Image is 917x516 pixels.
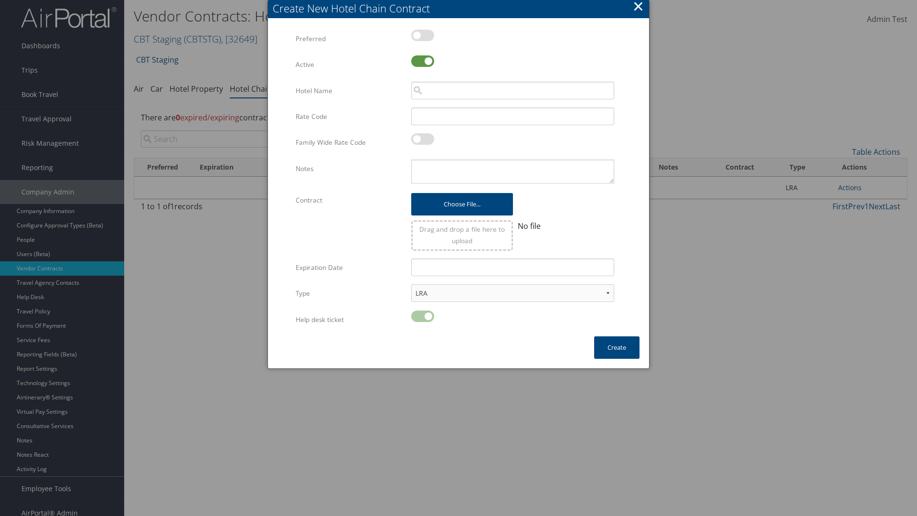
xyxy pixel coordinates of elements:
label: Help desk ticket [296,311,404,329]
label: Type [296,284,404,302]
span: Drag and drop a file here to upload [419,225,505,245]
label: Rate Code [296,107,404,126]
label: Expiration Date [296,258,404,277]
span: No file [518,221,541,231]
label: Active [296,55,404,74]
div: Create New Hotel Chain Contract [273,1,649,16]
label: Preferred [296,30,404,48]
label: Notes [296,160,404,178]
label: Contract [296,191,404,209]
label: Hotel Name [296,82,404,100]
label: Family Wide Rate Code [296,133,404,151]
button: Create [594,336,640,359]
